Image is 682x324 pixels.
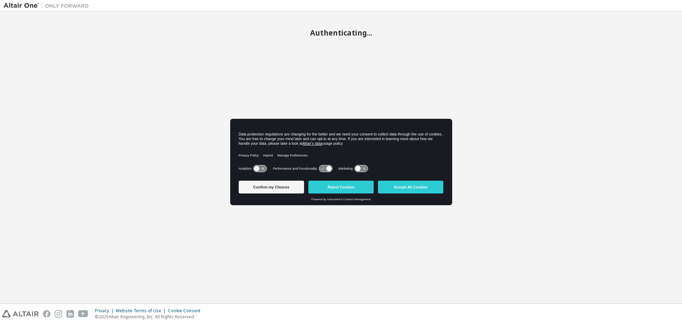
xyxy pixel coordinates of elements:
[2,310,39,318] img: altair_logo.svg
[116,308,168,314] div: Website Terms of Use
[66,310,74,318] img: linkedin.svg
[95,314,205,320] p: © 2025 Altair Engineering, Inc. All Rights Reserved.
[168,308,205,314] div: Cookie Consent
[4,2,92,9] img: Altair One
[95,308,116,314] div: Privacy
[55,310,62,318] img: instagram.svg
[78,310,88,318] img: youtube.svg
[4,28,678,37] h2: Authenticating...
[43,310,50,318] img: facebook.svg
